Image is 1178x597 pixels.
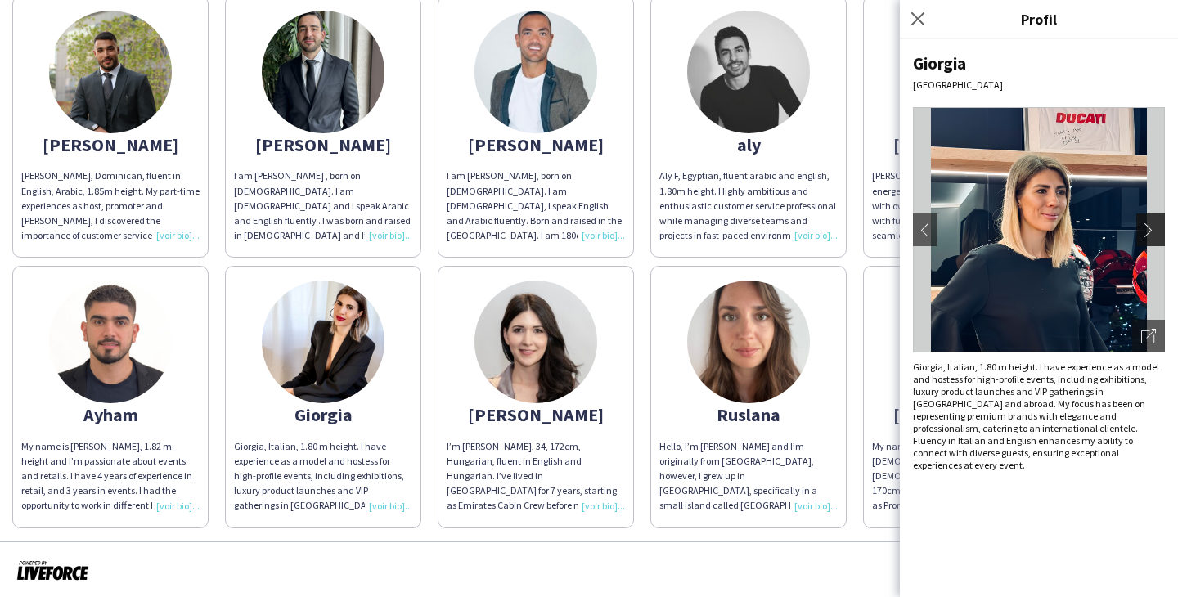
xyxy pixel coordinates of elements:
div: Giorgia, Italian, 1.80 m height. I have experience as a model and hostess for high-profile events... [913,361,1165,471]
img: Avatar ou photo de l'équipe [913,107,1165,352]
div: Aly F, Egyptian, fluent arabic and english, 1.80m height. Highly ambitious and enthusiastic custo... [659,168,838,243]
div: My name is [PERSON_NAME], 1.82 m height and I’m passionate about events and retails. I have 4 yea... [21,439,200,514]
img: thumb-668fbfdd36e0c.jpeg [49,281,172,403]
div: [PERSON_NAME] [234,137,412,152]
img: Propulsé par Liveforce [16,559,89,581]
img: thumb-522eba01-378c-4e29-824e-2a9222cc89e5.jpg [262,11,384,133]
div: Ayham [21,407,200,422]
h3: Profil [900,8,1178,29]
div: [PERSON_NAME] [872,137,1050,152]
div: [GEOGRAPHIC_DATA] [913,79,1165,91]
div: [PERSON_NAME], Dominican, fluent in English, Arabic, 1.85m height. My part-time experiences as ho... [21,168,200,243]
div: [PERSON_NAME] [872,407,1050,422]
img: thumb-684ee0301fd16.jpeg [687,281,810,403]
div: [PERSON_NAME] [447,407,625,422]
img: thumb-6800b272099ba.jpeg [474,281,597,403]
div: Ouvrir les photos pop-in [1132,320,1165,352]
img: thumb-167354389163c040d3eec95.jpeg [262,281,384,403]
div: [PERSON_NAME] [21,137,200,152]
div: Giorgia, Italian, 1.80 m height. I have experience as a model and hostess for high-profile events... [234,439,412,514]
div: aly [659,137,838,152]
div: Giorgia [913,52,1165,74]
div: I’m [PERSON_NAME], 34, 172cm, Hungarian, fluent in English and Hungarian. I’ve lived in [GEOGRAPH... [447,439,625,514]
div: Giorgia [234,407,412,422]
img: thumb-6788b08f8fef3.jpg [687,11,810,133]
div: I am [PERSON_NAME], born on [DEMOGRAPHIC_DATA]. I am [DEMOGRAPHIC_DATA], I speak English and Arab... [447,168,625,243]
div: Ruslana [659,407,838,422]
div: My name is [PERSON_NAME], born on [DEMOGRAPHIC_DATA]. I’m [DEMOGRAPHIC_DATA] citizen. My height 1... [872,439,1050,514]
img: thumb-3b4bedbe-2bfe-446a-a964-4b882512f058.jpg [49,11,172,133]
div: I am [PERSON_NAME] , born on [DEMOGRAPHIC_DATA]. I am [DEMOGRAPHIC_DATA] and I speak Arabic and E... [234,168,412,243]
div: Hello, I’m [PERSON_NAME] and I’m originally from [GEOGRAPHIC_DATA], however, I grew up in [GEOGRA... [659,439,838,514]
img: thumb-5f3a1e76859b1.jpeg [474,11,597,133]
div: [PERSON_NAME] [447,137,625,152]
div: [PERSON_NAME] 1.75cm Russian I’m energetic and experienced event hostess with over 6 years experi... [872,168,1050,243]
